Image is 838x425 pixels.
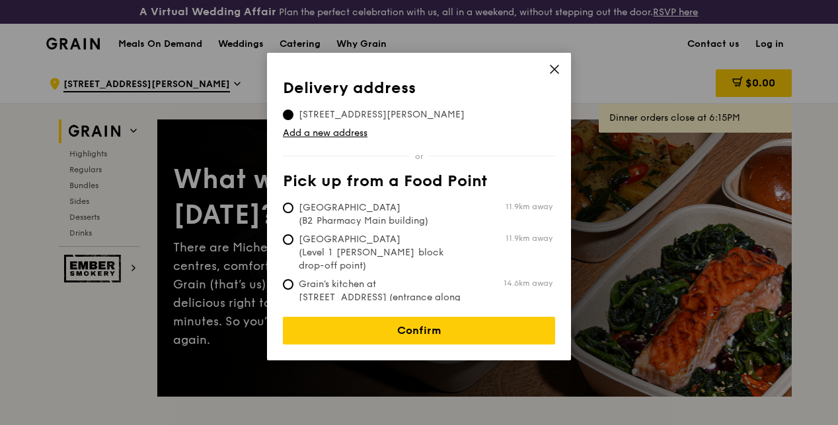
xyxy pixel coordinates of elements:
[283,317,555,344] a: Confirm
[283,203,293,213] input: [GEOGRAPHIC_DATA] (B2 Pharmacy Main building)11.9km away
[506,201,552,212] span: 11.9km away
[504,278,552,288] span: 14.6km away
[283,278,480,331] span: Grain's kitchen at [STREET_ADDRESS] (entrance along [PERSON_NAME][GEOGRAPHIC_DATA])
[283,234,293,245] input: [GEOGRAPHIC_DATA] (Level 1 [PERSON_NAME] block drop-off point)11.9km away
[283,233,480,273] span: [GEOGRAPHIC_DATA] (Level 1 [PERSON_NAME] block drop-off point)
[283,201,480,228] span: [GEOGRAPHIC_DATA] (B2 Pharmacy Main building)
[283,127,555,140] a: Add a new address
[283,172,555,196] th: Pick up from a Food Point
[506,233,552,244] span: 11.9km away
[283,108,480,121] span: [STREET_ADDRESS][PERSON_NAME]
[283,110,293,120] input: [STREET_ADDRESS][PERSON_NAME]
[283,79,555,103] th: Delivery address
[283,279,293,290] input: Grain's kitchen at [STREET_ADDRESS] (entrance along [PERSON_NAME][GEOGRAPHIC_DATA])14.6km away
